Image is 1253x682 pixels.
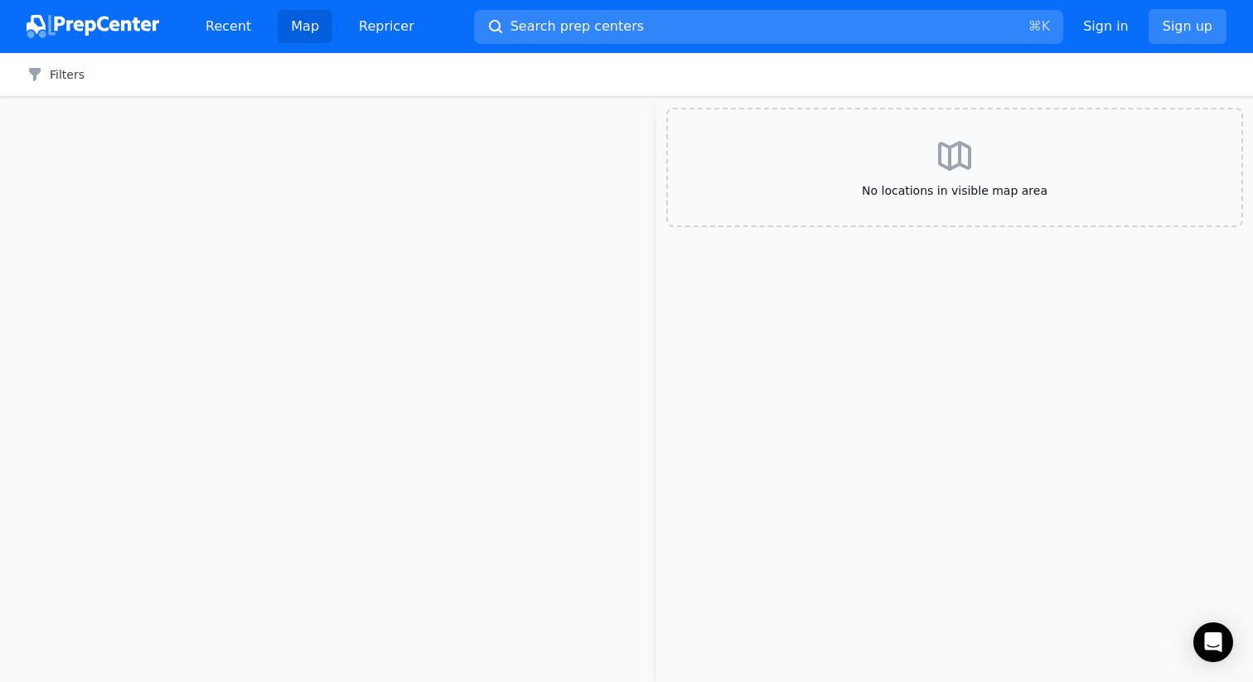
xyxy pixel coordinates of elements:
a: Map [278,10,332,43]
button: Filters [27,66,85,83]
a: Recent [192,10,264,43]
img: PrepCenter [27,15,159,38]
a: Repricer [346,10,428,43]
a: Sign in [1083,17,1129,36]
span: No locations in visible map area [694,182,1215,199]
kbd: K [1042,18,1051,34]
a: Sign up [1149,9,1226,44]
span: Search prep centers [510,17,644,36]
button: Search prep centers⌘K [474,10,1063,44]
div: Open Intercom Messenger [1193,622,1233,662]
kbd: ⌘ [1028,18,1042,34]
